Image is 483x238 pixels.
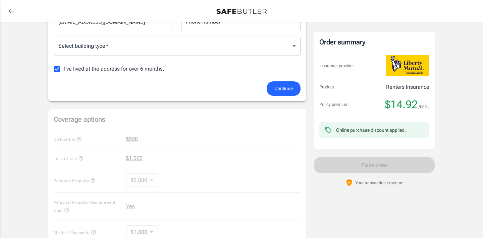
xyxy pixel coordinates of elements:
[319,84,334,90] p: Product
[336,127,406,133] div: Online purchase discount applied.
[216,9,267,14] img: Back to quotes
[319,101,348,108] p: Policy premium
[419,102,429,111] span: /mo.
[4,4,18,18] a: back to quotes
[319,63,354,69] p: Insurance provider
[386,83,429,91] p: Renters Insurance
[385,98,418,111] span: $14.92
[355,180,404,186] p: Your transaction is secure
[386,55,429,76] img: Liberty Mutual
[274,84,293,93] span: Continue
[319,37,429,47] div: Order summary
[267,81,301,96] button: Continue
[64,65,164,73] span: I've lived at the address for over 6 months.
